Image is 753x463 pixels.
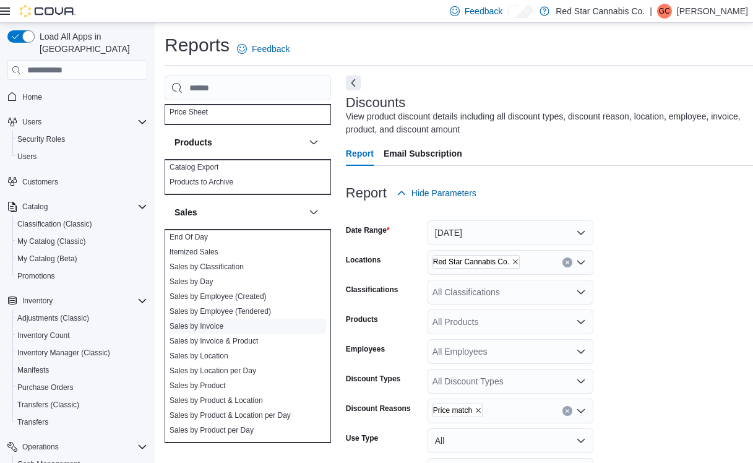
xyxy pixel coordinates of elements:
[12,148,152,165] button: Users
[346,76,361,90] button: Next
[12,215,152,233] button: Classification (Classic)
[170,248,218,256] a: Itemized Sales
[22,92,42,102] span: Home
[12,413,152,431] button: Transfers
[17,217,92,231] a: Classification (Classic)
[22,202,48,212] span: Catalog
[170,381,226,390] a: Sales by Product
[576,317,586,327] button: Open list of options
[17,251,77,266] a: My Catalog (Beta)
[12,267,152,285] button: Promotions
[22,89,147,104] span: Home
[346,433,378,443] label: Use Type
[17,415,147,430] span: Transfers
[346,344,385,354] label: Employees
[35,30,147,55] span: Load All Apps in [GEOGRAPHIC_DATA]
[659,4,670,19] span: GC
[576,347,586,357] button: Open list of options
[170,337,258,345] a: Sales by Invoice & Product
[576,376,586,386] button: Open list of options
[411,187,476,199] span: Hide Parameters
[174,136,304,149] button: Products
[17,134,65,144] span: Security Roles
[22,296,53,306] span: Inventory
[170,307,271,316] a: Sales by Employee (Tendered)
[657,4,672,19] div: Gianfranco Catalano
[433,404,472,417] span: Price match
[17,311,89,326] a: Adjustments (Classic)
[17,251,147,266] span: My Catalog (Beta)
[17,234,147,249] span: My Catalog (Classic)
[12,327,152,344] button: Inventory Count
[306,135,321,150] button: Products
[165,33,230,58] h1: Reports
[22,177,58,187] span: Customers
[22,439,59,454] button: Operations
[170,163,218,171] a: Catalog Export
[17,236,86,246] span: My Catalog (Classic)
[170,277,213,286] a: Sales by Day
[346,314,378,324] label: Products
[17,132,147,147] span: Security Roles
[20,5,75,17] img: Cova
[576,287,586,297] button: Open list of options
[346,404,411,413] label: Discount Reasons
[22,199,48,214] button: Catalog
[17,328,70,343] a: Inventory Count
[512,258,519,266] button: Remove Red Star Cannabis Co. from selection in this group
[17,313,89,323] span: Adjustments (Classic)
[170,178,233,186] a: Products to Archive
[428,428,593,453] button: All
[17,348,110,358] span: Inventory Manager (Classic)
[576,257,586,267] button: Open list of options
[346,141,374,166] span: Report
[17,397,79,412] a: Transfers (Classic)
[17,269,147,283] span: Promotions
[346,255,381,265] label: Locations
[22,439,147,454] span: Operations
[562,406,572,416] button: Clear input
[17,149,37,164] a: Users
[2,87,152,105] button: Home
[22,175,58,189] a: Customers
[252,43,290,55] span: Feedback
[384,141,462,166] span: Email Subscription
[17,219,92,229] span: Classification (Classic)
[17,217,147,231] span: Classification (Classic)
[17,400,79,410] span: Transfers (Classic)
[22,199,147,214] span: Catalog
[433,256,509,268] span: Red Star Cannabis Co.
[17,132,65,147] a: Security Roles
[12,344,152,361] button: Inventory Manager (Classic)
[2,198,152,215] button: Catalog
[22,117,41,127] span: Users
[17,383,74,392] span: Purchase Orders
[12,233,152,250] button: My Catalog (Classic)
[170,322,223,331] a: Sales by Invoice
[346,186,387,201] h3: Report
[170,233,208,241] a: End Of Day
[165,230,331,443] div: Sales
[17,152,37,162] span: Users
[170,108,208,116] a: Price Sheet
[306,205,321,220] button: Sales
[12,396,152,413] button: Transfers (Classic)
[174,206,197,219] h3: Sales
[170,352,228,360] a: Sales by Location
[170,262,244,271] a: Sales by Classification
[556,4,645,19] p: Red Star Cannabis Co.
[22,115,147,129] span: Users
[170,426,254,435] a: Sales by Product per Day
[165,105,331,124] div: Pricing
[17,254,77,264] span: My Catalog (Beta)
[650,4,652,19] p: |
[475,407,482,414] button: Remove Price match from selection in this group
[174,206,304,219] button: Sales
[2,113,152,131] button: Users
[346,95,406,110] h3: Discounts
[12,250,152,267] button: My Catalog (Beta)
[17,269,55,283] a: Promotions
[17,363,147,378] span: Manifests
[12,131,152,148] button: Security Roles
[170,396,263,405] a: Sales by Product & Location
